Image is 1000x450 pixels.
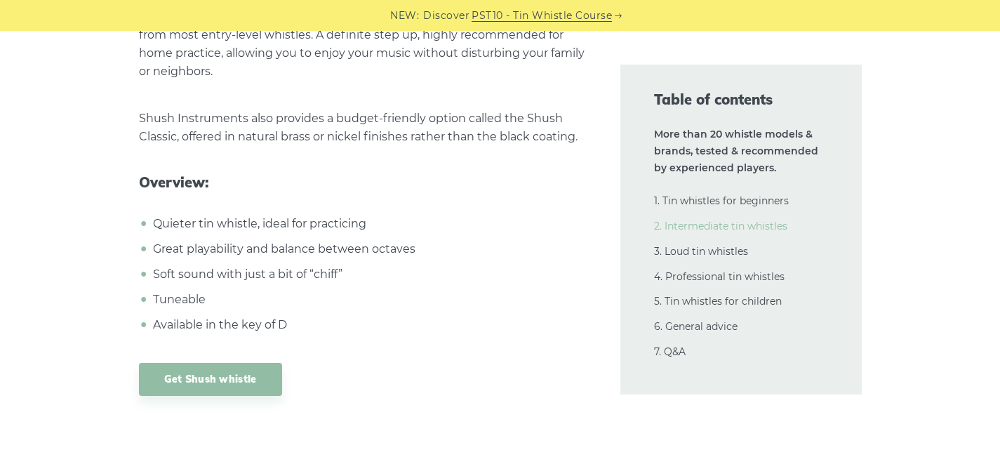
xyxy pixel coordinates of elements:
a: 6. General advice [654,320,738,333]
li: Great playability and balance between octaves [149,240,587,258]
span: Table of contents [654,90,828,110]
strong: More than 20 whistle models & brands, tested & recommended by experienced players. [654,128,818,174]
a: 4. Professional tin whistles [654,270,785,283]
span: NEW: [390,8,419,24]
a: 5. Tin whistles for children [654,295,782,307]
span: Overview: [139,174,587,191]
a: PST10 - Tin Whistle Course [472,8,612,24]
li: Soft sound with just a bit of “chiff” [149,265,587,284]
a: 1. Tin whistles for beginners [654,194,789,207]
a: 7. Q&A [654,345,686,358]
p: Shush Instruments also provides a budget-friendly option called the Shush Classic, offered in nat... [139,110,587,146]
a: 3. Loud tin whistles [654,245,748,258]
a: Get Shush whistle [139,363,282,396]
li: Tuneable [149,291,587,309]
li: Available in the key of D [149,316,587,334]
li: Quieter tin whistle, ideal for practicing [149,215,587,233]
a: 2. Intermediate tin whistles [654,220,787,232]
span: Discover [423,8,469,24]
